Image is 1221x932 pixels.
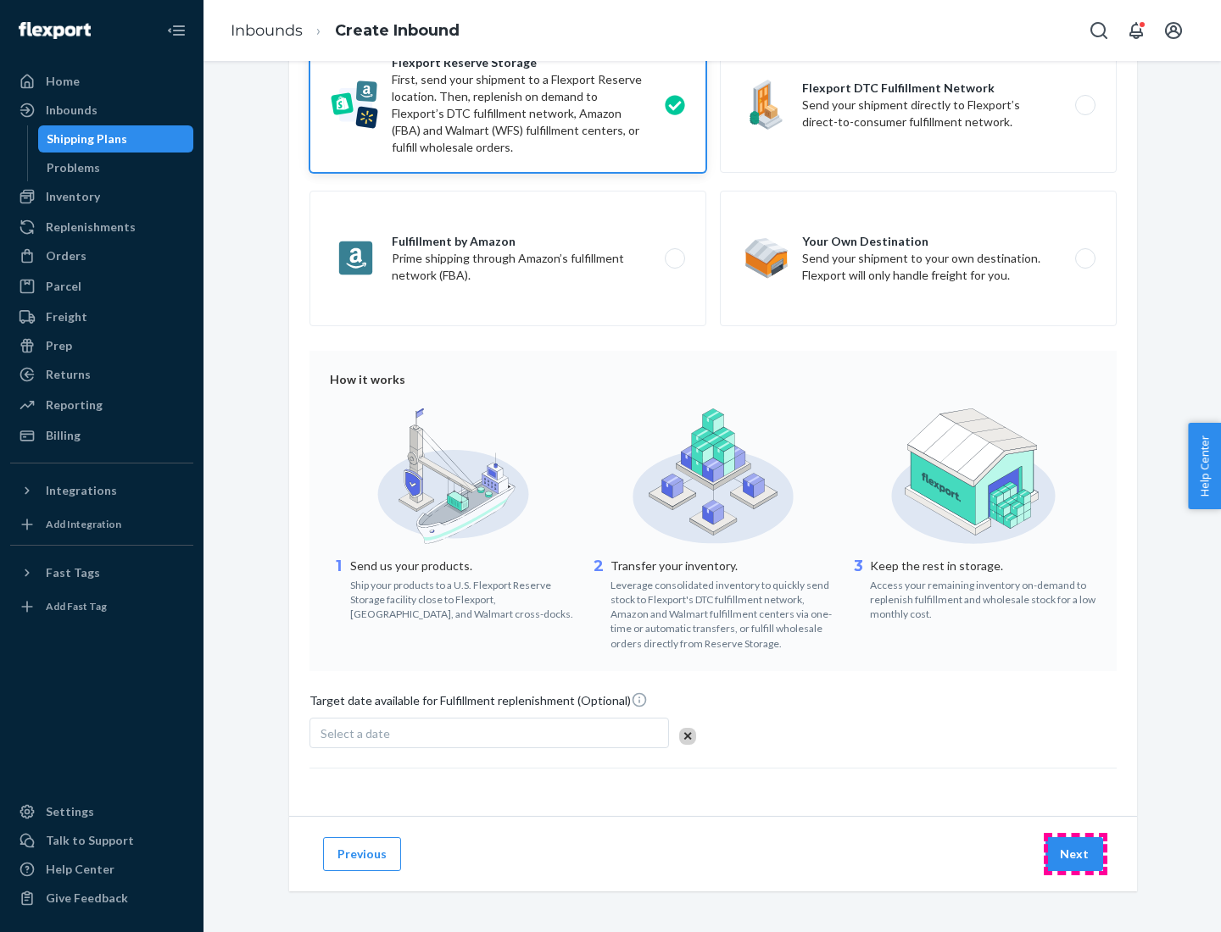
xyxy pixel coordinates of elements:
div: Reporting [46,397,103,413]
div: Freight [46,308,87,325]
a: Inbounds [231,21,303,40]
a: Freight [10,303,193,330]
a: Billing [10,422,193,449]
div: Help Center [46,861,114,878]
button: Open notifications [1119,14,1153,47]
div: Leverage consolidated inventory to quickly send stock to Flexport's DTC fulfillment network, Amaz... [610,574,837,651]
button: Next [1045,837,1103,871]
div: Fast Tags [46,564,100,581]
div: 2 [590,556,607,651]
a: Help Center [10,856,193,883]
div: Inbounds [46,102,98,119]
button: Close Navigation [159,14,193,47]
a: Create Inbound [335,21,460,40]
div: Problems [47,159,100,176]
button: Open Search Box [1082,14,1116,47]
ol: breadcrumbs [217,6,473,56]
span: Select a date [321,726,390,741]
a: Inventory [10,183,193,210]
button: Integrations [10,477,193,504]
a: Home [10,68,193,95]
div: Billing [46,427,81,444]
img: Flexport logo [19,22,91,39]
div: How it works [330,371,1096,388]
a: Prep [10,332,193,359]
div: 3 [850,556,867,621]
button: Open account menu [1157,14,1190,47]
a: Add Integration [10,511,193,538]
a: Settings [10,798,193,825]
div: Returns [46,366,91,383]
span: Target date available for Fulfillment replenishment (Optional) [309,691,648,716]
a: Inbounds [10,97,193,124]
div: Prep [46,337,72,354]
a: Orders [10,242,193,269]
div: Home [46,73,80,90]
a: Problems [38,154,194,181]
div: Add Fast Tag [46,599,107,613]
div: Parcel [46,278,81,295]
div: Give Feedback [46,890,128,907]
div: Integrations [46,482,117,499]
div: Access your remaining inventory on-demand to replenish fulfillment and wholesale stock for a low ... [870,574,1096,621]
div: Replenishments [46,219,136,236]
p: Transfer your inventory. [610,558,837,574]
button: Fast Tags [10,559,193,586]
a: Parcel [10,273,193,300]
a: Shipping Plans [38,125,194,153]
p: Send us your products. [350,558,577,574]
div: Settings [46,803,94,820]
a: Add Fast Tag [10,593,193,620]
a: Returns [10,361,193,388]
button: Previous [323,837,401,871]
div: Shipping Plans [47,130,127,147]
button: Help Center [1188,423,1221,509]
div: Talk to Support [46,832,134,849]
div: 1 [330,556,347,621]
div: Add Integration [46,517,121,531]
p: Keep the rest in storage. [870,558,1096,574]
button: Give Feedback [10,885,193,912]
a: Reporting [10,391,193,419]
a: Talk to Support [10,827,193,854]
div: Orders [46,247,86,264]
div: Inventory [46,188,100,205]
div: Ship your products to a U.S. Flexport Reserve Storage facility close to Flexport, [GEOGRAPHIC_DAT... [350,574,577,621]
a: Replenishments [10,214,193,241]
